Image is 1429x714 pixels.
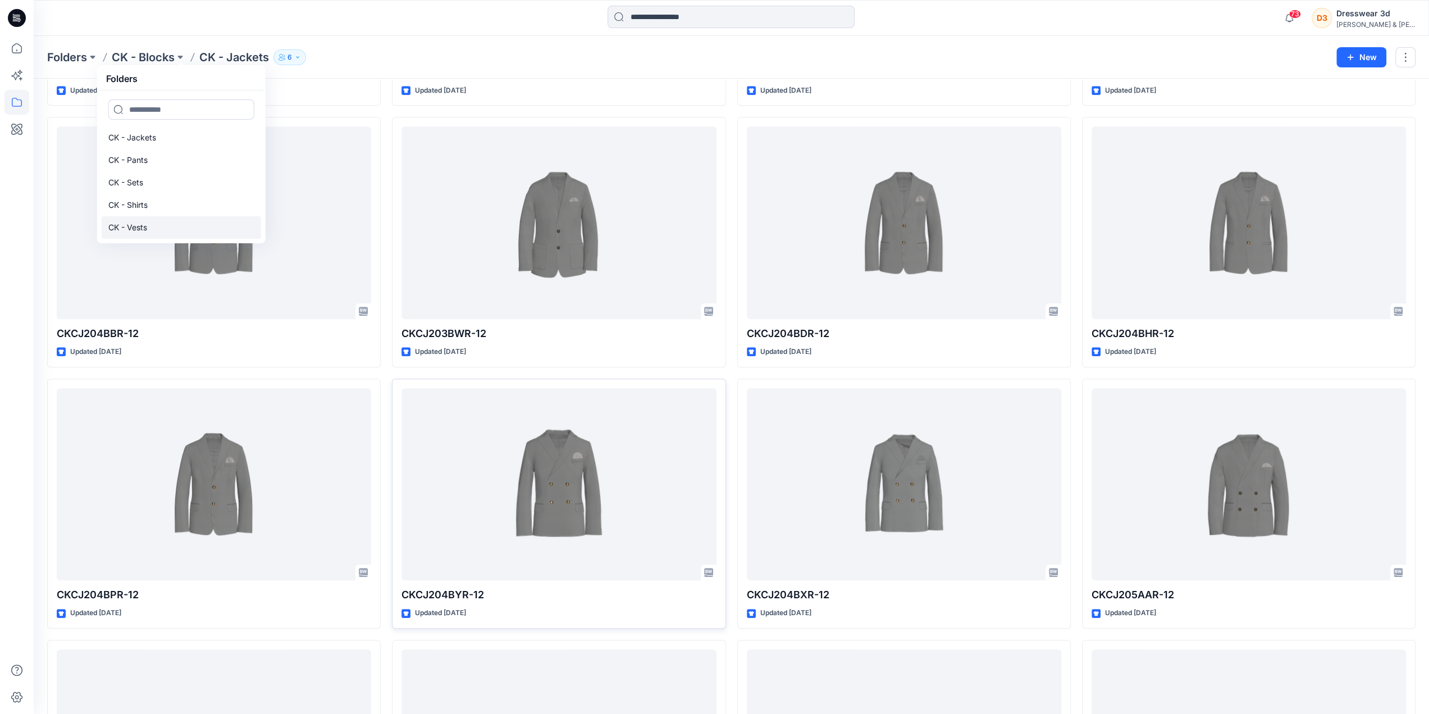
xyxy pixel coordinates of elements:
p: CKCJ205AAR-12 [1092,587,1406,603]
a: CKCJ204BDR-12 [747,126,1061,319]
p: CKCJ204BDR-12 [747,326,1061,342]
p: Updated [DATE] [415,346,466,358]
button: 6 [273,49,306,65]
a: CKCJ204BPR-12 [57,388,371,581]
p: CK - Pants [108,153,148,167]
p: CKCJ203BWR-12 [401,326,716,342]
a: CKCJ204BXR-12 [747,388,1061,581]
p: Updated [DATE] [1105,346,1156,358]
p: Updated [DATE] [760,607,811,619]
a: CK - Vests [102,216,261,239]
p: CK - Vests [108,221,147,234]
a: CK - Shirts [102,194,261,216]
span: 73 [1289,10,1301,19]
p: Updated [DATE] [1105,607,1156,619]
div: [PERSON_NAME] & [PERSON_NAME] [1336,20,1415,29]
p: Updated [DATE] [760,346,811,358]
a: CK - Pants [102,149,261,171]
div: Dresswear 3d [1336,7,1415,20]
p: CKCJ204BBR-12 [57,326,371,342]
p: Updated [DATE] [1105,85,1156,97]
p: CK - Jackets [108,131,156,144]
p: 6 [287,51,292,63]
a: Folders [47,49,87,65]
a: CK - Sets [102,171,261,194]
div: D3 [1312,8,1332,28]
p: CKCJ204BHR-12 [1092,326,1406,342]
p: CK - Sets [108,176,143,189]
p: Updated [DATE] [70,346,121,358]
a: CKCJ205AAR-12 [1092,388,1406,581]
button: New [1336,47,1386,67]
p: Updated [DATE] [760,85,811,97]
a: CKCJ203BWR-12 [401,126,716,319]
a: CKCJ204BYR-12 [401,388,716,581]
a: CKCJ204BBR-12 [57,126,371,319]
p: Updated [DATE] [415,85,466,97]
p: CKCJ204BPR-12 [57,587,371,603]
p: Updated a year ago [70,85,133,97]
p: Updated [DATE] [415,607,466,619]
p: CK - Jackets [199,49,269,65]
p: CKCJ204BYR-12 [401,587,716,603]
a: CKCJ204BHR-12 [1092,126,1406,319]
p: Updated [DATE] [70,607,121,619]
a: CK - Jackets [102,126,261,149]
p: CK - Shirts [108,198,148,212]
p: CKCJ204BXR-12 [747,587,1061,603]
a: CK - Blocks [112,49,175,65]
h5: Folders [99,67,144,90]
